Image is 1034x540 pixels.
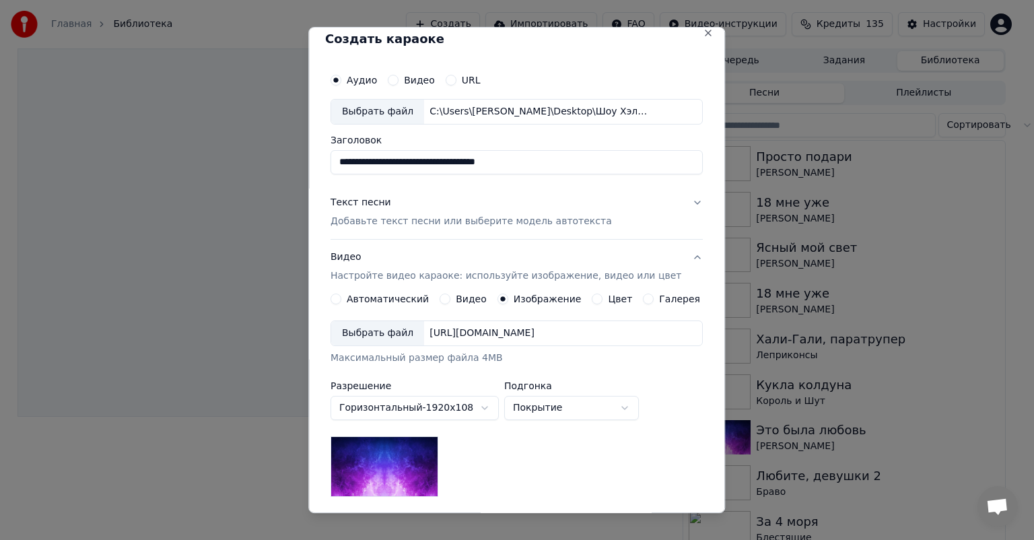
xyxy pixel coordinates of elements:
div: Выбрать файл [331,100,424,124]
button: ВидеоНастройте видео караоке: используйте изображение, видео или цвет [331,240,703,294]
label: Цвет [609,294,633,304]
label: Аудио [347,75,377,85]
label: Видео [404,75,435,85]
div: Видео [331,250,681,283]
label: Изображение [514,294,582,304]
div: [URL][DOMAIN_NAME] [424,327,540,340]
p: Настройте видео караоке: используйте изображение, видео или цвет [331,269,681,283]
button: Текст песниДобавьте текст песни или выберите модель автотекста [331,185,703,239]
label: Заголовок [331,135,703,145]
p: Добавьте текст песни или выберите модель автотекста [331,215,612,228]
h2: Создать караоке [325,33,708,45]
label: Видео [456,294,487,304]
div: Выбрать файл [331,321,424,345]
label: Автоматический [347,294,429,304]
label: Галерея [660,294,701,304]
label: URL [462,75,481,85]
div: C:\Users\[PERSON_NAME]\Desktop\Шоу Хэллоу\Громче-Шоу\Караоке\Песни\[PERSON_NAME] и [PERSON_NAME] ... [424,105,653,119]
label: Подгонка [504,381,639,391]
div: Текст песни [331,196,391,209]
label: Разрешение [331,381,499,391]
div: Максимальный размер файла 4MB [331,351,703,365]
